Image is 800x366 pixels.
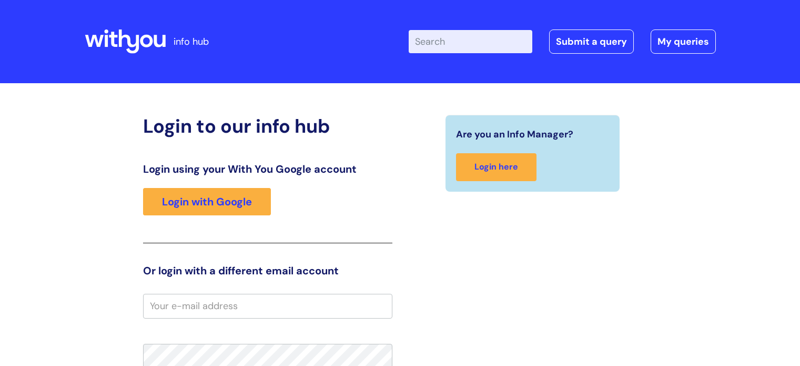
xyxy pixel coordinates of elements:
[143,163,392,175] h3: Login using your With You Google account
[143,294,392,318] input: Your e-mail address
[456,153,536,181] a: Login here
[143,264,392,277] h3: Or login with a different email account
[549,29,634,54] a: Submit a query
[409,30,532,53] input: Search
[143,188,271,215] a: Login with Google
[456,126,573,143] span: Are you an Info Manager?
[174,33,209,50] p: info hub
[651,29,716,54] a: My queries
[143,115,392,137] h2: Login to our info hub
